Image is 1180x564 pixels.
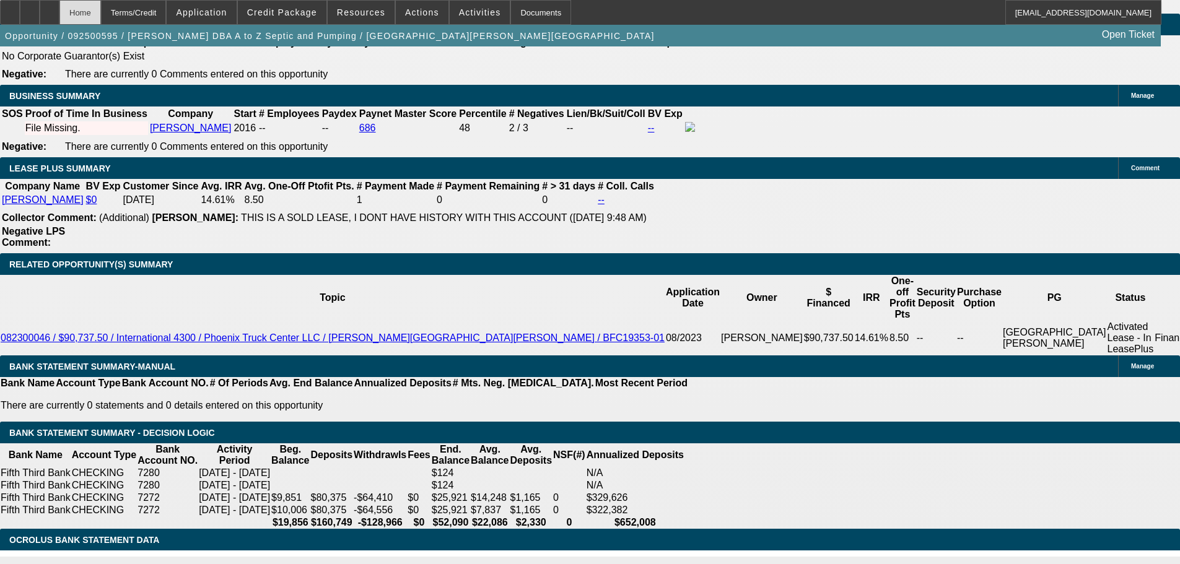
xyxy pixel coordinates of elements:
[598,181,654,191] b: # Coll. Calls
[431,492,470,504] td: $25,921
[542,181,595,191] b: # > 31 days
[25,108,148,120] th: Proof of Time In Business
[459,7,501,17] span: Activities
[916,275,956,321] th: Security Deposit
[71,467,138,479] td: CHECKING
[9,535,159,545] span: OCROLUS BANK STATEMENT DATA
[452,377,595,389] th: # Mts. Neg. [MEDICAL_DATA].
[152,212,238,223] b: [PERSON_NAME]:
[916,321,956,355] td: --
[854,321,889,355] td: 14.61%
[168,108,213,119] b: Company
[431,504,470,516] td: $25,921
[595,377,688,389] th: Most Recent Period
[353,516,407,529] th: -$128,966
[541,194,596,206] td: 0
[9,428,215,438] span: Bank Statement Summary - Decision Logic
[459,123,506,134] div: 48
[720,321,803,355] td: [PERSON_NAME]
[437,181,540,191] b: # Payment Remaining
[99,212,149,223] span: (Additional)
[233,121,256,135] td: 2016
[357,181,434,191] b: # Payment Made
[310,443,353,467] th: Deposits
[271,504,310,516] td: $10,006
[470,492,509,504] td: $14,248
[470,504,509,516] td: $7,837
[459,108,506,119] b: Percentile
[359,108,457,119] b: Paynet Master Score
[553,516,586,529] th: 0
[553,504,586,516] td: 0
[137,479,198,492] td: 7280
[353,443,407,467] th: Withdrawls
[509,516,553,529] th: $2,330
[431,516,470,529] th: $52,090
[956,275,1002,321] th: Purchase Option
[889,275,916,321] th: One-off Profit Pts
[121,377,209,389] th: Bank Account NO.
[65,141,328,152] span: There are currently 0 Comments entered on this opportunity
[1131,165,1160,171] span: Comment
[9,362,175,371] span: BANK STATEMENT SUMMARY-MANUAL
[65,69,328,79] span: There are currently 0 Comments entered on this opportunity
[137,467,198,479] td: 7280
[245,181,354,191] b: Avg. One-Off Ptofit Pts.
[553,492,586,504] td: 0
[566,121,646,135] td: --
[9,91,100,101] span: BUSINESS SUMMARY
[685,122,695,132] img: facebook-icon.png
[5,31,655,41] span: Opportunity / 092500595 / [PERSON_NAME] DBA A to Z Septic and Pumping / [GEOGRAPHIC_DATA][PERSON_...
[436,194,540,206] td: 0
[567,108,645,119] b: Lien/Bk/Suit/Coll
[509,123,564,134] div: 2 / 3
[431,479,470,492] td: $124
[359,123,376,133] a: 686
[353,492,407,504] td: -$64,410
[1,50,678,63] td: No Corporate Guarantor(s) Exist
[2,226,65,248] b: Negative LPS Comment:
[71,504,138,516] td: CHECKING
[2,212,97,223] b: Collector Comment:
[241,212,647,223] span: THIS IS A SOLD LEASE, I DONT HAVE HISTORY WITH THIS ACCOUNT ([DATE] 9:48 AM)
[337,7,385,17] span: Resources
[9,163,111,173] span: LEASE PLUS SUMMARY
[259,123,266,133] span: --
[176,7,227,17] span: Application
[356,194,435,206] td: 1
[310,504,353,516] td: $80,375
[803,321,854,355] td: $90,737.50
[71,443,138,467] th: Account Type
[238,1,326,24] button: Credit Package
[553,443,586,467] th: NSF(#)
[55,377,121,389] th: Account Type
[123,181,199,191] b: Customer Since
[310,516,353,529] th: $160,749
[470,443,509,467] th: Avg. Balance
[405,7,439,17] span: Actions
[956,321,1002,355] td: --
[1131,363,1154,370] span: Manage
[198,479,271,492] td: [DATE] - [DATE]
[720,275,803,321] th: Owner
[1097,24,1160,45] a: Open Ticket
[25,123,147,134] div: File Missing.
[407,443,430,467] th: Fees
[137,443,198,467] th: Bank Account NO.
[137,504,198,516] td: 7272
[198,467,271,479] td: [DATE] - [DATE]
[1107,275,1155,321] th: Status
[407,492,430,504] td: $0
[86,181,121,191] b: BV Exp
[353,377,452,389] th: Annualized Deposits
[71,492,138,504] td: CHECKING
[509,504,553,516] td: $1,165
[259,108,320,119] b: # Employees
[321,121,357,135] td: --
[665,321,720,355] td: 08/2023
[854,275,889,321] th: IRR
[209,377,269,389] th: # Of Periods
[586,516,684,529] th: $652,008
[1,108,24,120] th: SOS
[2,69,46,79] b: Negative:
